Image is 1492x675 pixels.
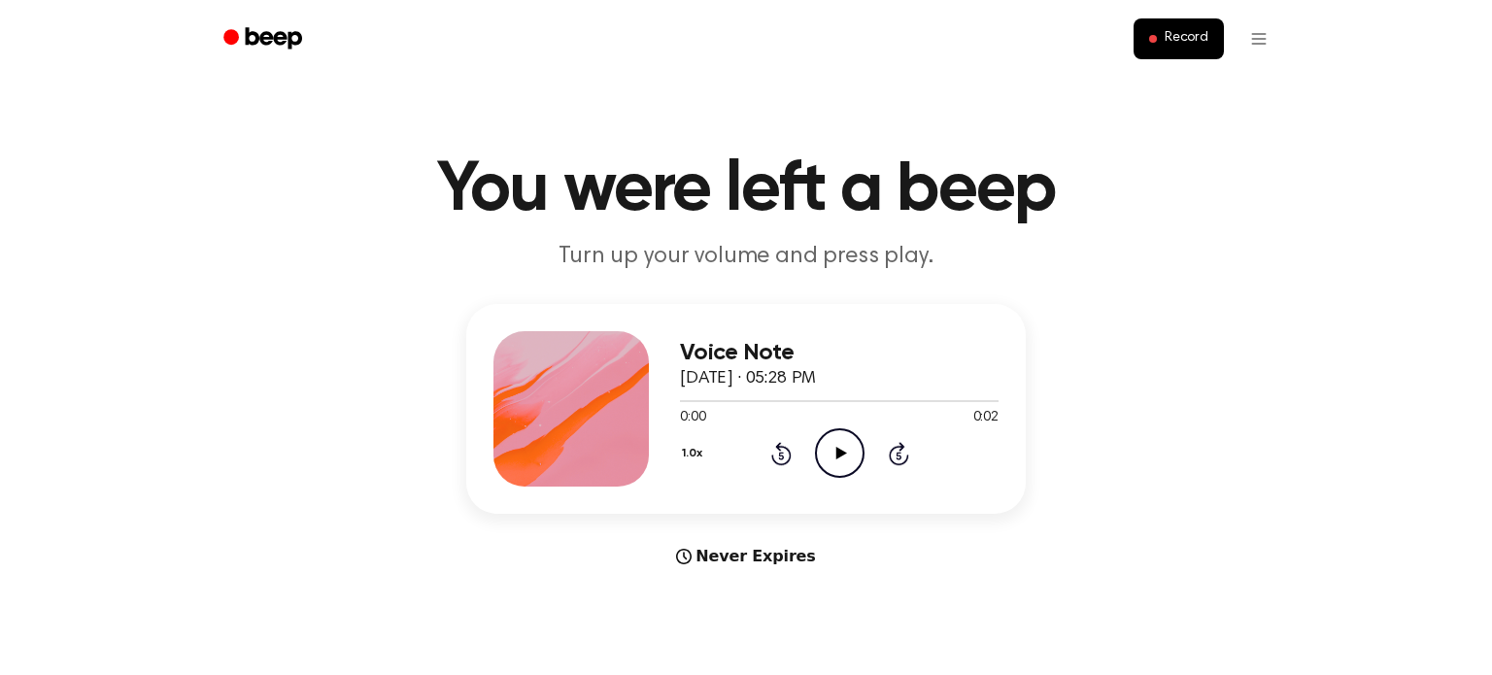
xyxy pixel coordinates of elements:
span: Record [1165,30,1208,48]
span: [DATE] · 05:28 PM [680,370,816,388]
button: 1.0x [680,437,709,470]
h1: You were left a beep [249,155,1243,225]
span: 0:02 [973,408,999,428]
div: Never Expires [466,545,1026,568]
span: 0:00 [680,408,705,428]
p: Turn up your volume and press play. [373,241,1119,273]
h3: Voice Note [680,340,999,366]
a: Beep [210,20,320,58]
button: Record [1134,18,1224,59]
button: Open menu [1236,16,1282,62]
